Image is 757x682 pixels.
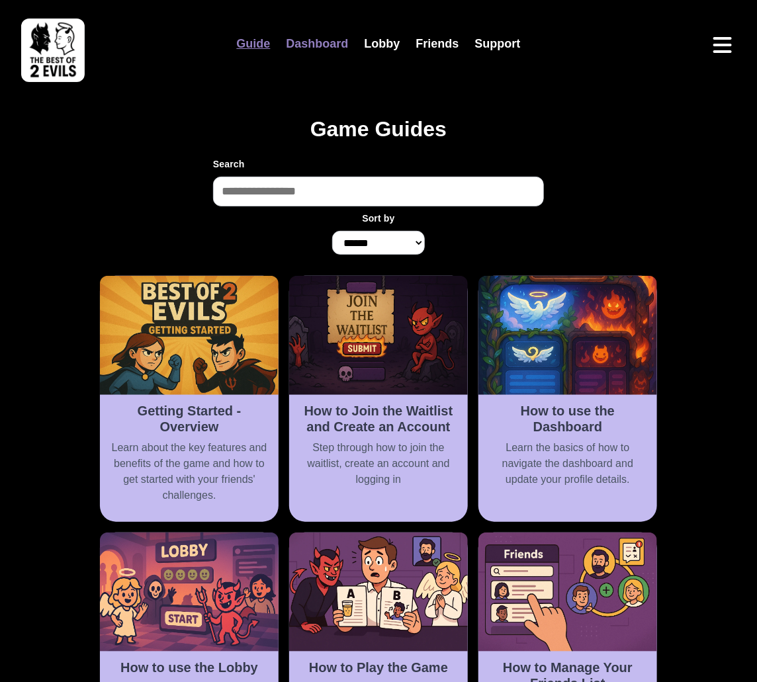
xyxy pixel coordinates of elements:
button: Open menu [709,32,736,58]
a: Lobby [357,30,408,58]
h2: Getting Started - Overview [108,403,271,435]
a: Support [467,30,529,58]
img: best of 2 evils logo [21,19,85,82]
img: How to Manage Your Friends List [478,533,657,652]
label: Search [213,157,544,171]
a: Dashboard [278,30,356,58]
p: Learn about the key features and benefits of the game and how to get started with your friends' c... [108,440,271,503]
img: How to Join the Waitlist and Create an Account [289,276,468,395]
p: Learn the basics of how to navigate the dashboard and update your profile details. [486,440,649,488]
h2: How to use the Lobby [108,660,271,675]
p: Step through how to join the waitlist, create an account and logging in [297,440,460,488]
h2: How to use the Dashboard [486,403,649,435]
label: Sort by [362,212,394,226]
h2: How to Play the Game [297,660,460,675]
img: How to Play the Game [289,533,468,652]
img: How to use the Lobby [100,533,279,652]
img: Getting Started - Overview [100,276,279,395]
a: Guide [228,30,278,58]
a: Friends [408,30,467,58]
h2: How to Join the Waitlist and Create an Account [297,403,460,435]
img: How to use the Dashboard [478,276,657,395]
h1: Game Guides [81,116,676,142]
